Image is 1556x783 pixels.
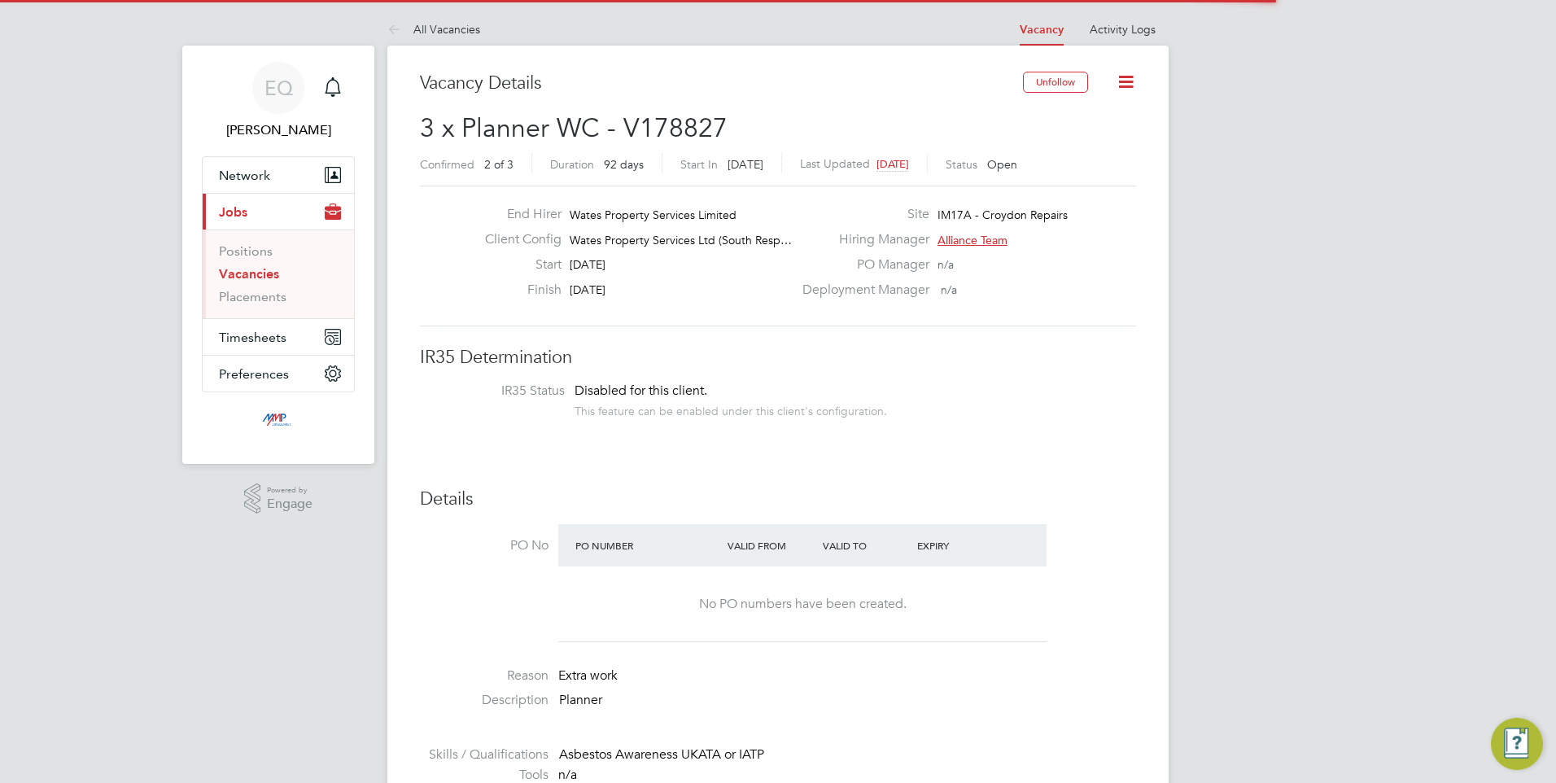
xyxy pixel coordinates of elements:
span: Jobs [219,204,247,220]
div: Expiry [913,531,1008,560]
div: Valid From [723,531,819,560]
div: Jobs [203,230,354,318]
label: Site [793,206,929,223]
span: Powered by [267,483,313,497]
span: IM17A - Croydon Repairs [938,208,1068,222]
span: Disabled for this client. [575,383,707,399]
span: [DATE] [570,282,605,297]
img: mmpconsultancy-logo-retina.png [256,409,302,435]
a: Vacancies [219,266,279,282]
p: Planner [559,692,1136,709]
label: Reason [420,667,549,685]
span: 92 days [604,157,644,172]
div: Asbestos Awareness UKATA or IATP [559,746,1136,763]
button: Preferences [203,356,354,391]
div: Valid To [819,531,914,560]
a: Go to home page [202,409,355,435]
label: Skills / Qualifications [420,746,549,763]
span: n/a [941,282,957,297]
span: 3 x Planner WC - V178827 [420,112,728,144]
h3: Details [420,488,1136,511]
a: Positions [219,243,273,259]
div: No PO numbers have been created. [575,596,1030,613]
label: Last Updated [800,156,870,171]
label: Description [420,692,549,709]
span: Open [987,157,1017,172]
div: PO Number [571,531,723,560]
button: Timesheets [203,319,354,355]
button: Unfollow [1023,72,1088,93]
a: Powered byEngage [244,483,313,514]
label: Duration [550,157,594,172]
span: Network [219,168,270,183]
label: Start [472,256,562,273]
a: Placements [219,289,286,304]
label: Finish [472,282,562,299]
label: PO No [420,537,549,554]
span: Wates Property Services Limited [570,208,736,222]
h3: IR35 Determination [420,346,1136,370]
label: Client Config [472,231,562,248]
span: Alliance Team [938,233,1007,247]
span: [DATE] [728,157,763,172]
a: Activity Logs [1090,22,1156,37]
span: Preferences [219,366,289,382]
a: Vacancy [1020,23,1064,37]
span: Extra work [558,667,618,684]
label: Confirmed [420,157,474,172]
span: Timesheets [219,330,286,345]
span: 2 of 3 [484,157,514,172]
button: Jobs [203,194,354,230]
label: Start In [680,157,718,172]
button: Engage Resource Center [1491,718,1543,770]
label: End Hirer [472,206,562,223]
span: [DATE] [570,257,605,272]
h3: Vacancy Details [420,72,1023,95]
span: Wates Property Services Ltd (South Resp… [570,233,792,247]
nav: Main navigation [182,46,374,464]
span: [DATE] [876,157,909,171]
label: IR35 Status [436,383,565,400]
button: Network [203,157,354,193]
span: Eva Quinn [202,120,355,140]
label: Hiring Manager [793,231,929,248]
span: n/a [938,257,954,272]
span: Engage [267,497,313,511]
span: EQ [264,77,293,98]
span: n/a [558,767,577,783]
a: EQ[PERSON_NAME] [202,62,355,140]
div: This feature can be enabled under this client's configuration. [575,400,887,418]
label: PO Manager [793,256,929,273]
label: Deployment Manager [793,282,929,299]
label: Status [946,157,977,172]
a: All Vacancies [387,22,480,37]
